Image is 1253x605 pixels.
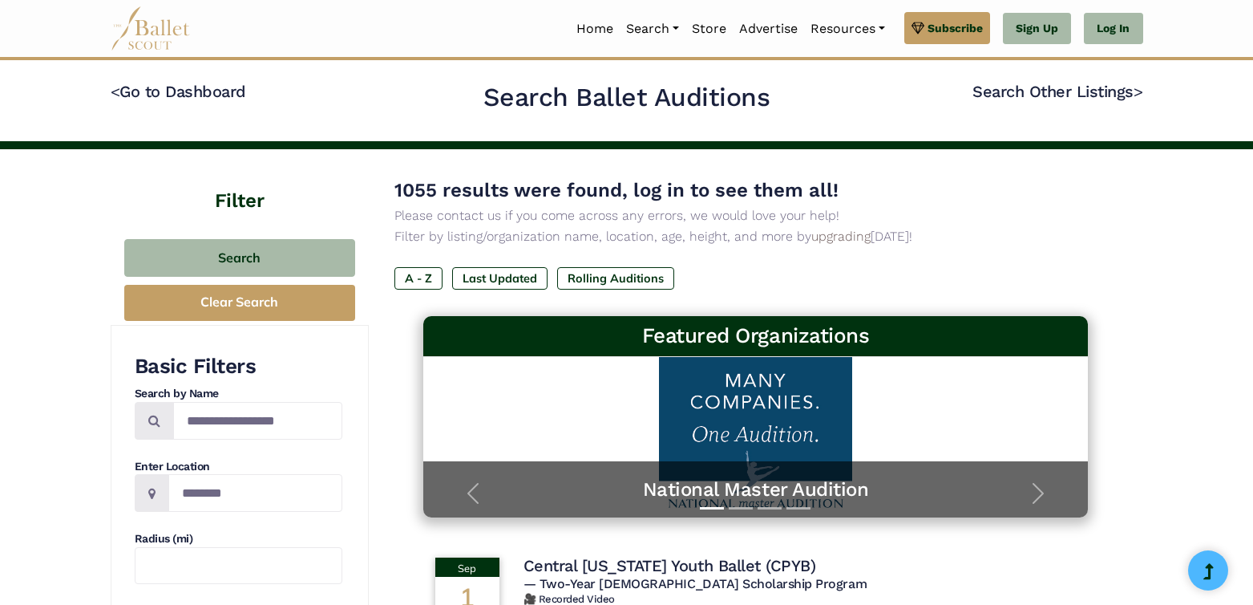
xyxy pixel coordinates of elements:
[394,205,1118,226] p: Please contact us if you come across any errors, we would love your help!
[1084,13,1142,45] a: Log In
[523,555,816,576] h4: Central [US_STATE] Youth Ballet (CPYB)
[700,499,724,518] button: Slide 1
[804,12,891,46] a: Resources
[111,81,120,101] code: <
[135,386,342,402] h4: Search by Name
[394,226,1118,247] p: Filter by listing/organization name, location, age, height, and more by [DATE]!
[124,285,355,321] button: Clear Search
[173,402,342,440] input: Search by names...
[111,149,369,215] h4: Filter
[168,474,342,512] input: Location
[436,323,1076,350] h3: Featured Organizations
[394,267,443,290] label: A - Z
[483,81,770,115] h2: Search Ballet Auditions
[758,499,782,518] button: Slide 3
[557,267,674,290] label: Rolling Auditions
[1003,13,1071,45] a: Sign Up
[1134,81,1143,101] code: >
[786,499,810,518] button: Slide 4
[135,459,342,475] h4: Enter Location
[685,12,733,46] a: Store
[729,499,753,518] button: Slide 2
[111,82,246,101] a: <Go to Dashboard
[733,12,804,46] a: Advertise
[972,82,1142,101] a: Search Other Listings>
[135,531,342,547] h4: Radius (mi)
[452,267,548,290] label: Last Updated
[124,239,355,277] button: Search
[911,19,924,37] img: gem.svg
[523,576,867,591] span: — Two-Year [DEMOGRAPHIC_DATA] Scholarship Program
[570,12,620,46] a: Home
[928,19,983,37] span: Subscribe
[620,12,685,46] a: Search
[435,558,499,577] div: Sep
[394,179,839,201] span: 1055 results were found, log in to see them all!
[904,12,990,44] a: Subscribe
[135,353,342,380] h3: Basic Filters
[811,229,871,244] a: upgrading
[439,477,1073,502] a: National Master Audition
